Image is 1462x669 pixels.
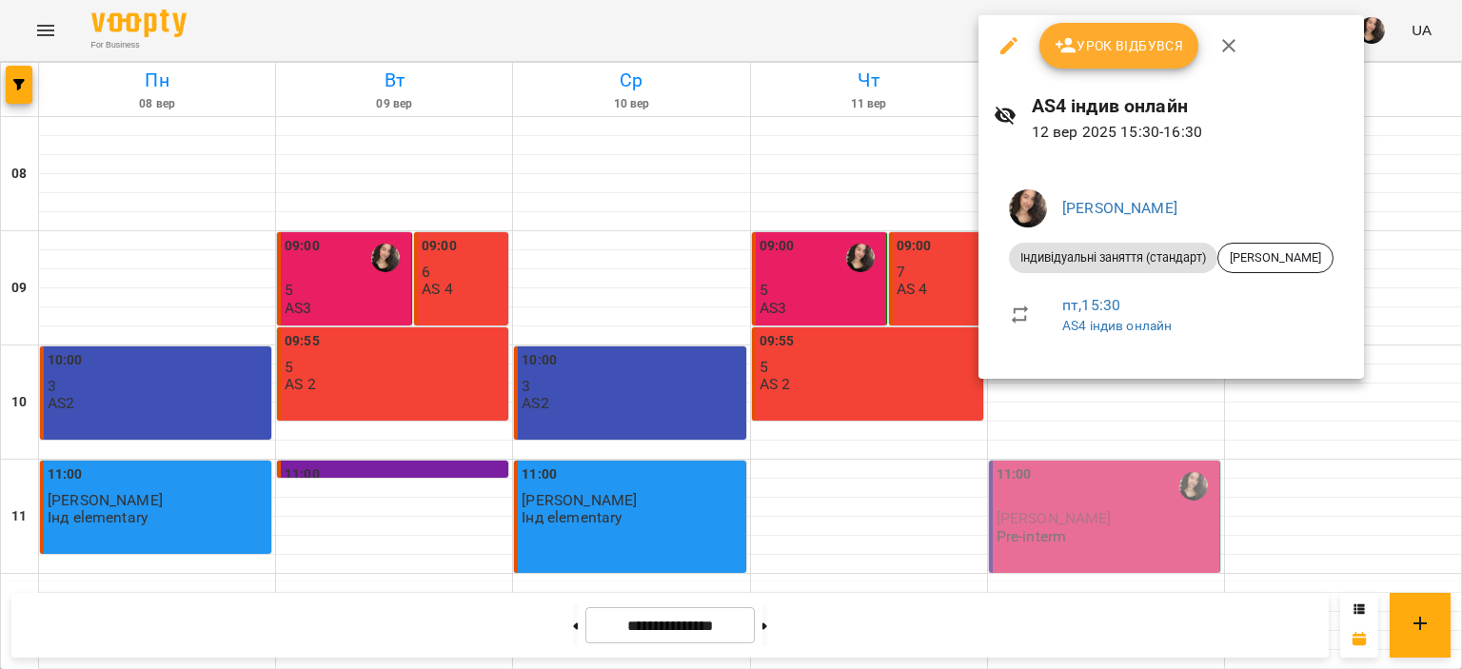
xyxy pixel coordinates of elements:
[1009,249,1217,266] span: Індивідуальні заняття (стандарт)
[1062,318,1172,333] a: AS4 індив онлайн
[1218,249,1333,266] span: [PERSON_NAME]
[1062,199,1177,217] a: [PERSON_NAME]
[1009,189,1047,227] img: af1f68b2e62f557a8ede8df23d2b6d50.jpg
[1032,121,1349,144] p: 12 вер 2025 15:30 - 16:30
[1032,91,1349,121] h6: AS4 індив онлайн
[1062,296,1120,314] a: пт , 15:30
[1217,243,1334,273] div: [PERSON_NAME]
[1055,34,1184,57] span: Урок відбувся
[1039,23,1199,69] button: Урок відбувся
